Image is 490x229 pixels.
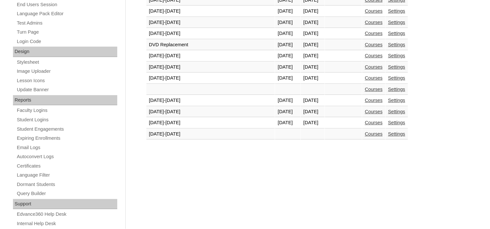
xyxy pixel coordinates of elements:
a: Dormant Students [16,180,117,189]
td: [DATE] [275,39,300,50]
a: Settings [388,87,405,92]
td: [DATE]-[DATE] [146,117,275,128]
td: [DATE] [301,6,324,17]
td: [DATE] [301,62,324,73]
a: Login Code [16,38,117,46]
a: Edvance360 Help Desk [16,210,117,218]
a: Courses [365,20,382,25]
td: [DATE] [301,117,324,128]
a: Courses [365,64,382,70]
td: [DATE] [275,28,300,39]
td: [DATE]-[DATE] [146,62,275,73]
td: [DATE]-[DATE] [146,106,275,117]
a: Settings [388,131,405,136]
td: [DATE]-[DATE] [146,129,275,140]
td: [DATE] [301,73,324,84]
a: Courses [365,53,382,58]
td: [DATE] [275,73,300,84]
td: [DATE]-[DATE] [146,17,275,28]
td: [DATE]-[DATE] [146,95,275,106]
a: Email Logs [16,144,117,152]
td: [DATE] [301,28,324,39]
a: Courses [365,131,382,136]
a: Image Uploader [16,67,117,75]
a: Student Engagements [16,125,117,133]
a: Settings [388,75,405,81]
a: Settings [388,31,405,36]
a: Expiring Enrollments [16,134,117,142]
a: Student Logins [16,116,117,124]
a: Settings [388,98,405,103]
td: [DATE]-[DATE] [146,50,275,61]
a: Settings [388,20,405,25]
a: Lesson Icons [16,77,117,85]
td: [DATE] [275,95,300,106]
a: Stylesheet [16,58,117,66]
a: Settings [388,64,405,70]
a: Internal Help Desk [16,220,117,228]
div: Support [13,199,117,209]
a: End Users Session [16,1,117,9]
a: Update Banner [16,86,117,94]
a: Settings [388,53,405,58]
div: Reports [13,95,117,105]
a: Courses [365,8,382,14]
a: Courses [365,42,382,47]
td: [DATE] [301,50,324,61]
td: [DATE]-[DATE] [146,6,275,17]
a: Autoconvert Logs [16,153,117,161]
div: Design [13,47,117,57]
td: [DATE] [301,95,324,106]
a: Courses [365,87,382,92]
a: Courses [365,120,382,125]
td: [DATE] [301,39,324,50]
a: Query Builder [16,190,117,198]
a: Courses [365,98,382,103]
a: Faculty Logins [16,106,117,114]
a: Language Filter [16,171,117,179]
td: [DATE] [275,50,300,61]
a: Settings [388,109,405,114]
a: Settings [388,8,405,14]
a: Courses [365,75,382,81]
td: DVD Replacement [146,39,275,50]
a: Test Admins [16,19,117,27]
a: Courses [365,109,382,114]
td: [DATE]-[DATE] [146,73,275,84]
td: [DATE]-[DATE] [146,28,275,39]
a: Turn Page [16,28,117,36]
td: [DATE] [275,62,300,73]
td: [DATE] [275,117,300,128]
td: [DATE] [275,106,300,117]
td: [DATE] [301,17,324,28]
a: Settings [388,120,405,125]
a: Language Pack Editor [16,10,117,18]
td: [DATE] [301,106,324,117]
td: [DATE] [275,6,300,17]
td: [DATE] [275,17,300,28]
a: Courses [365,31,382,36]
a: Certificates [16,162,117,170]
a: Settings [388,42,405,47]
